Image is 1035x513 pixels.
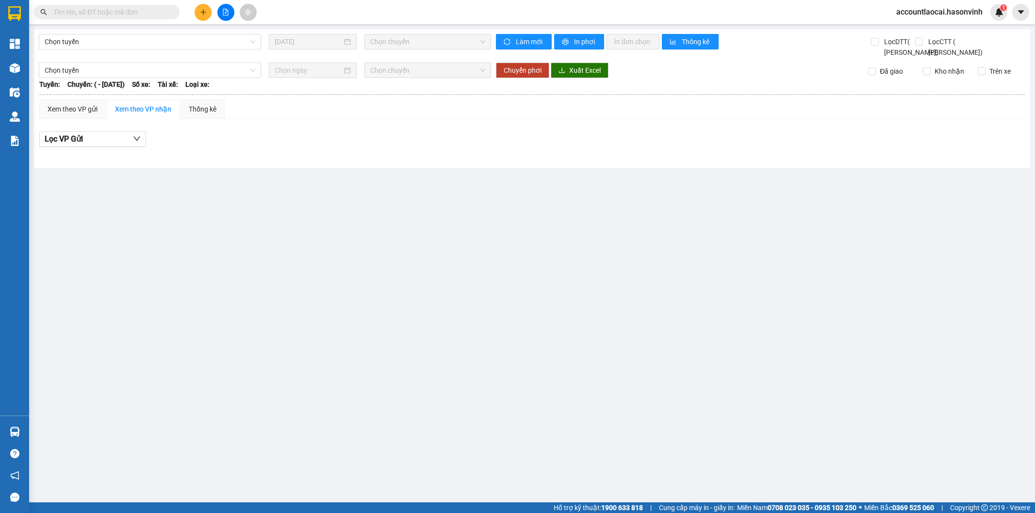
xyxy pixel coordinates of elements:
span: printer [562,38,570,46]
span: | [941,502,943,513]
span: In phơi [574,36,596,47]
span: Miền Bắc [864,502,934,513]
img: warehouse-icon [10,63,20,73]
span: Chọn tuyến [45,34,255,49]
span: Thống kê [682,36,711,47]
span: notification [10,471,19,480]
span: question-circle [10,449,19,458]
span: file-add [222,9,229,16]
button: downloadXuất Excel [551,63,608,78]
span: Lọc VP Gửi [45,133,83,145]
input: Chọn ngày [275,65,342,76]
button: printerIn phơi [554,34,604,49]
span: down [133,135,141,143]
span: Chọn tuyến [45,63,255,78]
span: | [650,502,652,513]
span: search [40,9,47,16]
div: Xem theo VP nhận [115,104,171,114]
span: ⚪️ [859,506,862,510]
img: icon-new-feature [995,8,1003,16]
span: Chuyến: ( - [DATE]) [67,79,125,90]
span: Miền Nam [737,502,856,513]
span: Số xe: [132,79,150,90]
span: bar-chart [670,38,678,46]
strong: 1900 633 818 [601,504,643,512]
span: Kho nhận [931,66,968,77]
span: Hỗ trợ kỹ thuật: [554,502,643,513]
span: aim [245,9,251,16]
button: bar-chartThống kê [662,34,719,49]
input: 14/09/2025 [275,36,342,47]
span: Tài xế: [158,79,178,90]
strong: 0708 023 035 - 0935 103 250 [768,504,856,512]
span: Chọn chuyến [370,34,485,49]
span: Làm mới [516,36,544,47]
strong: 0369 525 060 [892,504,934,512]
span: Chọn chuyến [370,63,485,78]
img: logo-vxr [8,6,21,21]
sup: 1 [1000,4,1007,11]
div: Thống kê [189,104,216,114]
img: warehouse-icon [10,112,20,122]
span: accountlaocai.hasonvinh [888,6,990,18]
img: warehouse-icon [10,427,20,437]
input: Tìm tên, số ĐT hoặc mã đơn [53,7,168,17]
div: Xem theo VP gửi [48,104,98,114]
span: 1 [1002,4,1005,11]
span: caret-down [1017,8,1025,16]
span: Lọc CTT ( [PERSON_NAME]) [924,36,984,58]
button: Lọc VP Gửi [39,131,146,147]
span: message [10,493,19,502]
img: warehouse-icon [10,87,20,97]
span: Đã giao [876,66,907,77]
button: syncLàm mới [496,34,552,49]
span: Trên xe [986,66,1015,77]
b: Tuyến: [39,80,60,88]
span: Cung cấp máy in - giấy in: [659,502,735,513]
span: Loại xe: [185,79,210,90]
span: copyright [981,504,988,511]
span: sync [504,38,512,46]
span: Lọc DTT( [PERSON_NAME]) [880,36,940,58]
button: Chuyển phơi [496,63,549,78]
img: solution-icon [10,136,20,146]
span: plus [200,9,207,16]
img: dashboard-icon [10,39,20,49]
button: caret-down [1012,4,1029,21]
button: aim [240,4,257,21]
button: plus [195,4,212,21]
button: In đơn chọn [607,34,659,49]
button: file-add [217,4,234,21]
